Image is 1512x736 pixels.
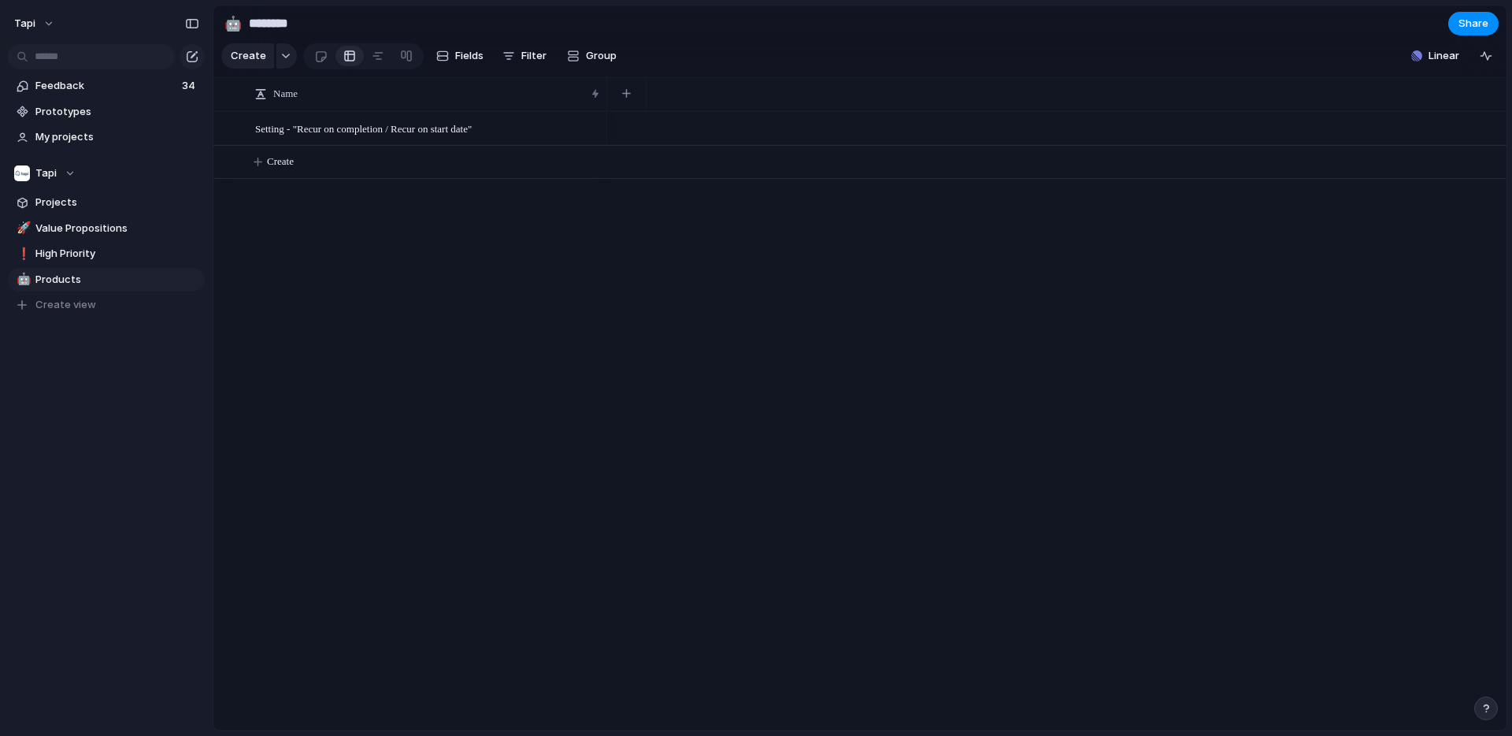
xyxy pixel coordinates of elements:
[224,13,242,34] div: 🤖
[8,217,205,240] a: 🚀Value Propositions
[1448,12,1499,35] button: Share
[35,246,199,262] span: High Priority
[586,48,617,64] span: Group
[35,78,177,94] span: Feedback
[35,104,199,120] span: Prototypes
[496,43,553,69] button: Filter
[14,272,30,288] button: 🤖
[8,162,205,185] button: Tapi
[255,119,472,137] span: Setting - "Recur on completion / Recur on start date"
[8,242,205,266] a: ❗High Priority
[17,245,28,263] div: ❗
[7,11,63,36] button: tapi
[1429,48,1459,64] span: Linear
[182,78,198,94] span: 34
[1458,16,1488,32] span: Share
[521,48,547,64] span: Filter
[35,272,199,288] span: Products
[14,221,30,236] button: 🚀
[267,154,294,169] span: Create
[455,48,484,64] span: Fields
[14,246,30,262] button: ❗
[8,191,205,214] a: Projects
[8,100,205,124] a: Prototypes
[35,221,199,236] span: Value Propositions
[14,16,35,32] span: tapi
[8,268,205,292] a: 🤖Products
[8,74,205,98] a: Feedback34
[35,297,96,313] span: Create view
[231,48,266,64] span: Create
[221,43,274,69] button: Create
[35,129,199,145] span: My projects
[17,219,28,237] div: 🚀
[8,293,205,317] button: Create view
[220,11,246,36] button: 🤖
[35,165,57,181] span: Tapi
[35,195,199,210] span: Projects
[17,270,28,288] div: 🤖
[273,86,298,102] span: Name
[8,125,205,149] a: My projects
[559,43,624,69] button: Group
[1405,44,1466,68] button: Linear
[430,43,490,69] button: Fields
